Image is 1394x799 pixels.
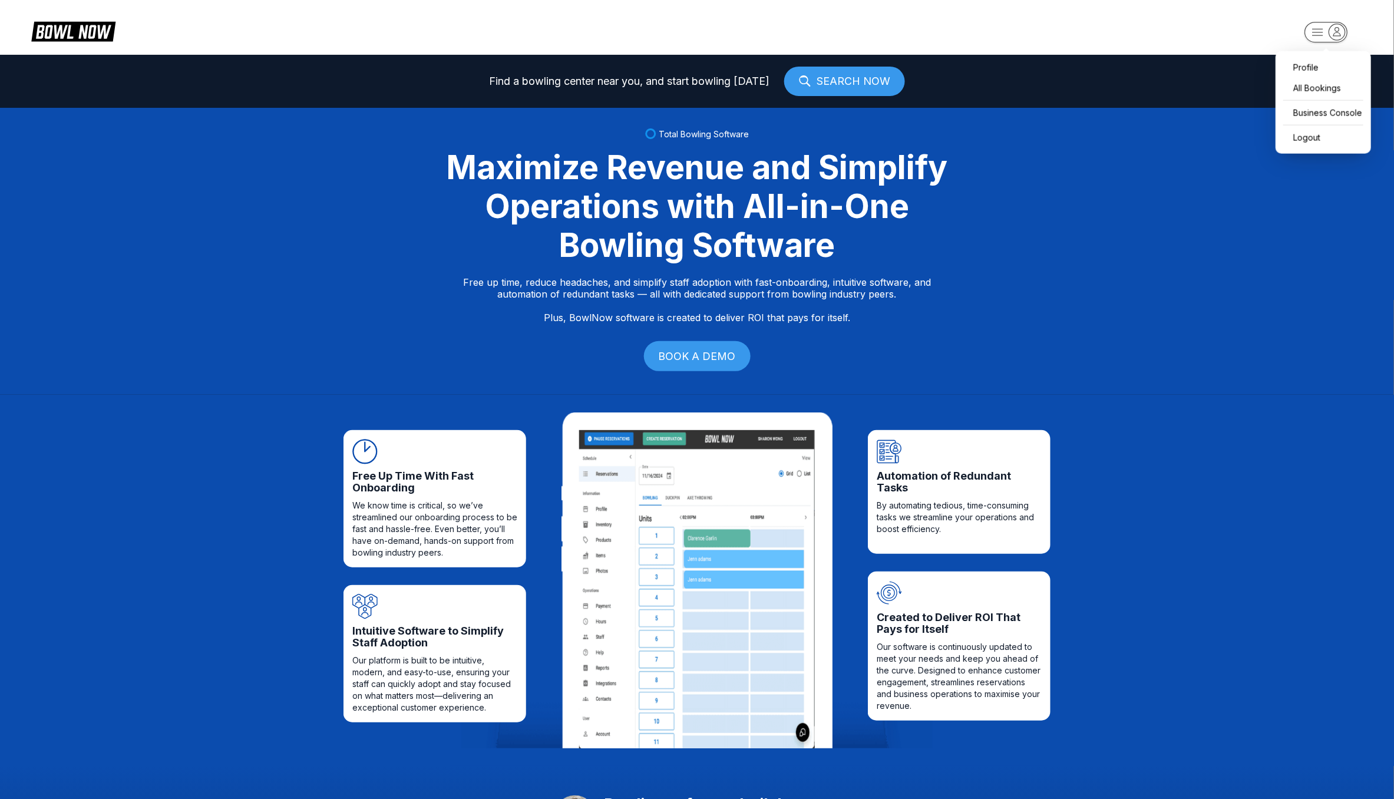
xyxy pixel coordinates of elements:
span: Our software is continuously updated to meet your needs and keep you ahead of the curve. Designed... [877,641,1042,712]
a: Profile [1281,57,1365,78]
img: iPad frame [561,412,833,748]
a: SEARCH NOW [784,67,905,96]
span: Find a bowling center near you, and start bowling [DATE] [489,75,769,87]
img: Content image [579,430,815,748]
span: Created to Deliver ROI That Pays for Itself [877,612,1042,635]
span: Total Bowling Software [659,129,749,139]
button: Logout [1281,127,1323,148]
a: BOOK A DEMO [644,341,751,371]
span: Automation of Redundant Tasks [877,470,1042,494]
div: Maximize Revenue and Simplify Operations with All-in-One Bowling Software [432,148,962,265]
span: By automating tedious, time-consuming tasks we streamline your operations and boost efficiency. [877,500,1042,535]
p: Free up time, reduce headaches, and simplify staff adoption with fast-onboarding, intuitive softw... [463,276,931,323]
span: We know time is critical, so we’ve streamlined our onboarding process to be fast and hassle-free.... [352,500,517,559]
a: All Bookings [1281,78,1365,98]
span: Free Up Time With Fast Onboarding [352,470,517,494]
span: Our platform is built to be intuitive, modern, and easy-to-use, ensuring your staff can quickly a... [352,655,517,714]
span: Intuitive Software to Simplify Staff Adoption [352,625,517,649]
a: Business Console [1281,103,1365,123]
